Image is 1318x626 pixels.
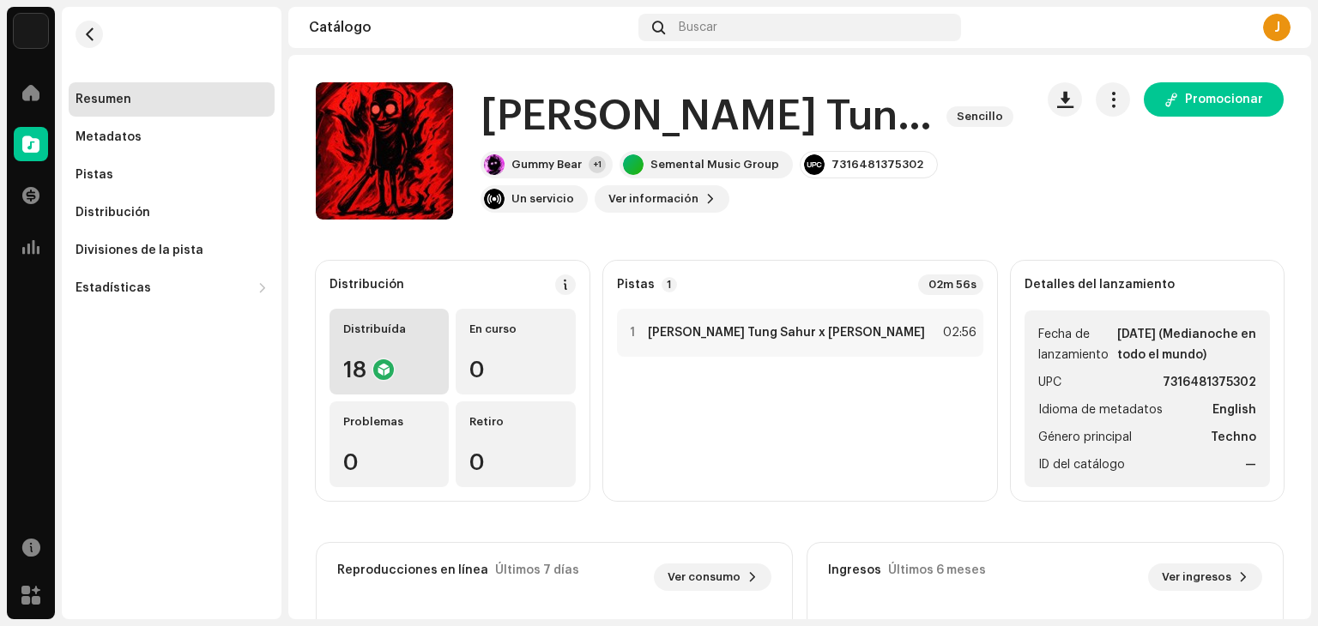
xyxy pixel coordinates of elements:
strong: English [1212,400,1256,420]
button: Promocionar [1144,82,1284,117]
div: Ingresos [828,563,881,577]
div: Últimos 6 meses [888,563,986,577]
p-badge: 1 [662,277,677,292]
div: Retiro [469,415,561,429]
div: Reproducciones en línea [337,563,488,577]
div: 02m 56s [918,274,983,295]
span: UPC [1038,372,1061,393]
button: Ver ingresos [1148,563,1262,591]
img: 4d5a508c-c80f-4d99-b7fb-82554657661d [14,14,48,48]
div: +1 [589,156,606,173]
div: Resumen [76,93,131,106]
strong: Pistas [617,278,655,292]
re-m-nav-item: Resumen [69,82,275,117]
h1: [PERSON_NAME] Tung Sahur x [PERSON_NAME] [481,89,933,144]
div: Distribución [76,206,150,220]
div: Gummy Bear [511,158,582,172]
strong: [PERSON_NAME] Tung Sahur x [PERSON_NAME] [648,326,925,340]
div: Semental Music Group [650,158,779,172]
button: Ver información [595,185,729,213]
div: Distribuída [343,322,435,336]
span: Idioma de metadatos [1038,400,1163,420]
strong: Detalles del lanzamiento [1025,278,1175,292]
div: Distribución [329,278,404,292]
img: ad368c5d-e6fd-42c0-87c8-55eea9e2a330 [484,154,505,175]
div: Catálogo [309,21,632,34]
span: ID del catálogo [1038,454,1125,475]
strong: Techno [1211,427,1256,448]
span: Fecha de lanzamiento [1038,324,1114,365]
re-m-nav-item: Distribución [69,196,275,230]
re-m-nav-item: Divisiones de la pista [69,233,275,268]
div: Divisiones de la pista [76,244,203,257]
re-m-nav-dropdown: Estadísticas [69,271,275,305]
div: Últimos 7 días [495,563,579,577]
button: Ver consumo [654,563,771,591]
div: Pistas [76,168,113,182]
div: J [1263,14,1291,41]
div: Metadatos [76,130,142,144]
strong: 7316481375302 [1163,372,1256,393]
span: Buscar [679,21,717,34]
re-m-nav-item: Metadatos [69,120,275,154]
strong: — [1245,454,1256,475]
div: 02:56 [939,322,976,343]
span: Ver consumo [668,560,741,594]
span: Género principal [1038,427,1132,448]
div: Estadísticas [76,281,151,295]
span: Ver ingresos [1162,560,1231,594]
div: 7316481375302 [831,158,923,172]
span: Sencillo [946,106,1013,127]
div: Un servicio [511,192,574,206]
div: Problemas [343,415,435,429]
re-m-nav-item: Pistas [69,158,275,192]
div: En curso [469,322,561,336]
span: Ver información [608,182,698,216]
strong: [DATE] (Medianoche en todo el mundo) [1117,324,1256,365]
span: Promocionar [1185,82,1263,117]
